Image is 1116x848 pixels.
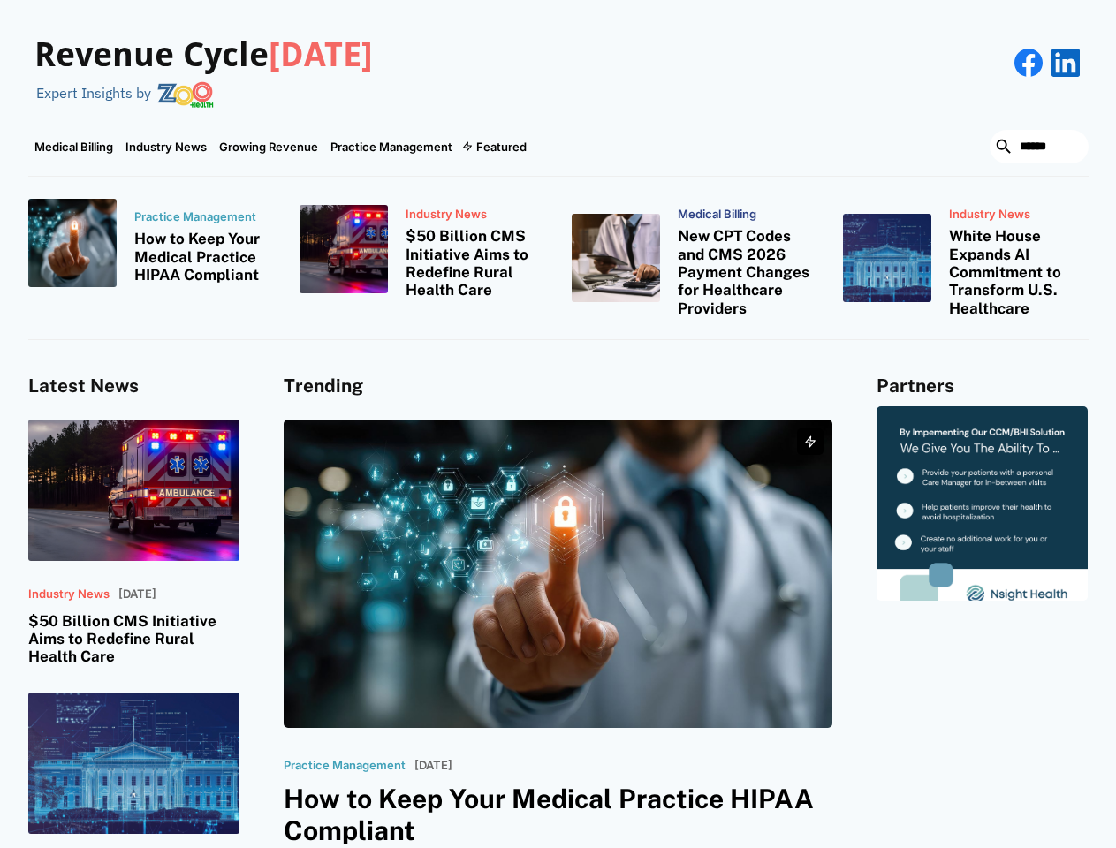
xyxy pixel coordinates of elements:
[28,375,239,397] h4: Latest News
[34,35,373,76] h3: Revenue Cycle
[678,227,817,317] h3: New CPT Codes and CMS 2026 Payment Changes for Healthcare Providers
[28,420,239,666] a: Industry News[DATE]$50 Billion CMS Initiative Aims to Redefine Rural Health Care
[269,35,373,74] span: [DATE]
[118,587,156,602] p: [DATE]
[28,18,373,108] a: Revenue Cycle[DATE]Expert Insights by
[28,587,110,602] p: Industry News
[28,117,119,176] a: Medical Billing
[284,783,833,846] h3: How to Keep Your Medical Practice HIPAA Compliant
[134,230,274,284] h3: How to Keep Your Medical Practice HIPAA Compliant
[678,208,817,222] p: Medical Billing
[284,375,833,397] h4: Trending
[119,117,213,176] a: Industry News
[300,199,545,299] a: Industry News$50 Billion CMS Initiative Aims to Redefine Rural Health Care
[28,199,274,287] a: Practice ManagementHow to Keep Your Medical Practice HIPAA Compliant
[28,612,239,666] h3: $50 Billion CMS Initiative Aims to Redefine Rural Health Care
[572,199,817,318] a: Medical BillingNew CPT Codes and CMS 2026 Payment Changes for Healthcare Providers
[476,140,527,154] div: Featured
[406,227,545,299] h3: $50 Billion CMS Initiative Aims to Redefine Rural Health Care
[213,117,324,176] a: Growing Revenue
[406,208,545,222] p: Industry News
[134,210,274,224] p: Practice Management
[414,759,452,773] p: [DATE]
[324,117,459,176] a: Practice Management
[877,375,1088,397] h4: Partners
[459,117,533,176] div: Featured
[36,85,151,102] div: Expert Insights by
[949,208,1089,222] p: Industry News
[843,199,1089,318] a: Industry NewsWhite House Expands AI Commitment to Transform U.S. Healthcare
[284,759,406,773] p: Practice Management
[949,227,1089,317] h3: White House Expands AI Commitment to Transform U.S. Healthcare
